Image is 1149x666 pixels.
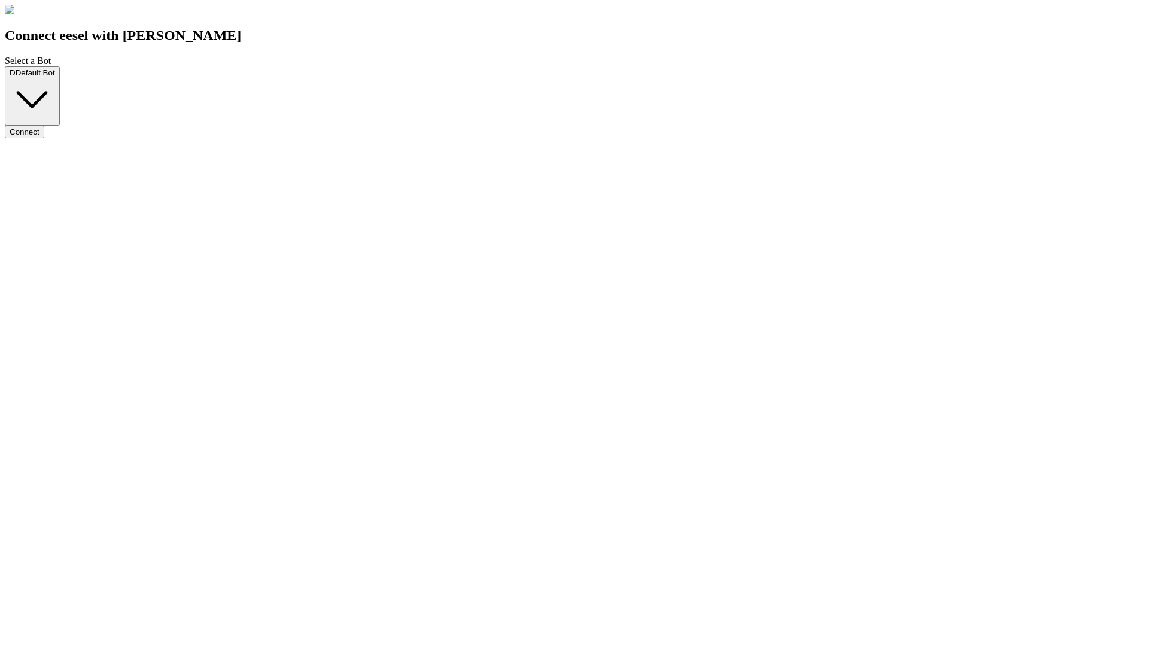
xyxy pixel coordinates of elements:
[10,68,16,77] span: D
[5,66,60,126] button: DDefault Bot
[5,28,1144,44] h2: Connect eesel with [PERSON_NAME]
[5,126,44,138] button: Connect
[16,68,55,77] span: Default Bot
[5,56,51,66] label: Select a Bot
[5,5,73,16] img: Your Company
